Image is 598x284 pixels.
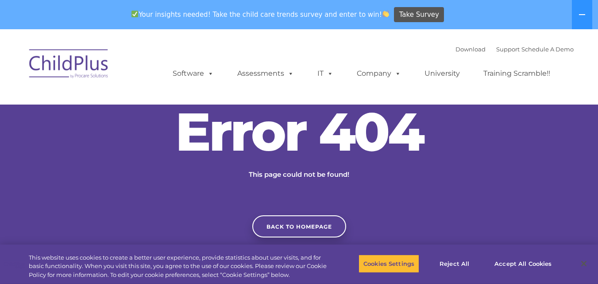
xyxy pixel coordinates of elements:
a: Training Scramble!! [475,65,559,82]
a: IT [309,65,342,82]
a: Schedule A Demo [521,46,574,53]
span: Take Survey [399,7,439,23]
a: Take Survey [394,7,444,23]
div: This website uses cookies to create a better user experience, provide statistics about user visit... [29,253,329,280]
a: Back to homepage [252,215,346,237]
font: | [455,46,574,53]
a: Support [496,46,520,53]
a: Download [455,46,486,53]
p: This page could not be found! [206,169,392,180]
span: Your insights needed! Take the child care trends survey and enter to win! [128,6,393,23]
a: Assessments [228,65,303,82]
img: ✅ [131,11,138,17]
a: University [416,65,469,82]
a: Software [164,65,223,82]
img: 👏 [382,11,389,17]
button: Reject All [427,254,482,273]
a: Company [348,65,410,82]
img: ChildPlus by Procare Solutions [25,43,113,87]
button: Close [574,254,594,273]
h2: Error 404 [166,105,432,158]
button: Cookies Settings [359,254,419,273]
button: Accept All Cookies [490,254,556,273]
